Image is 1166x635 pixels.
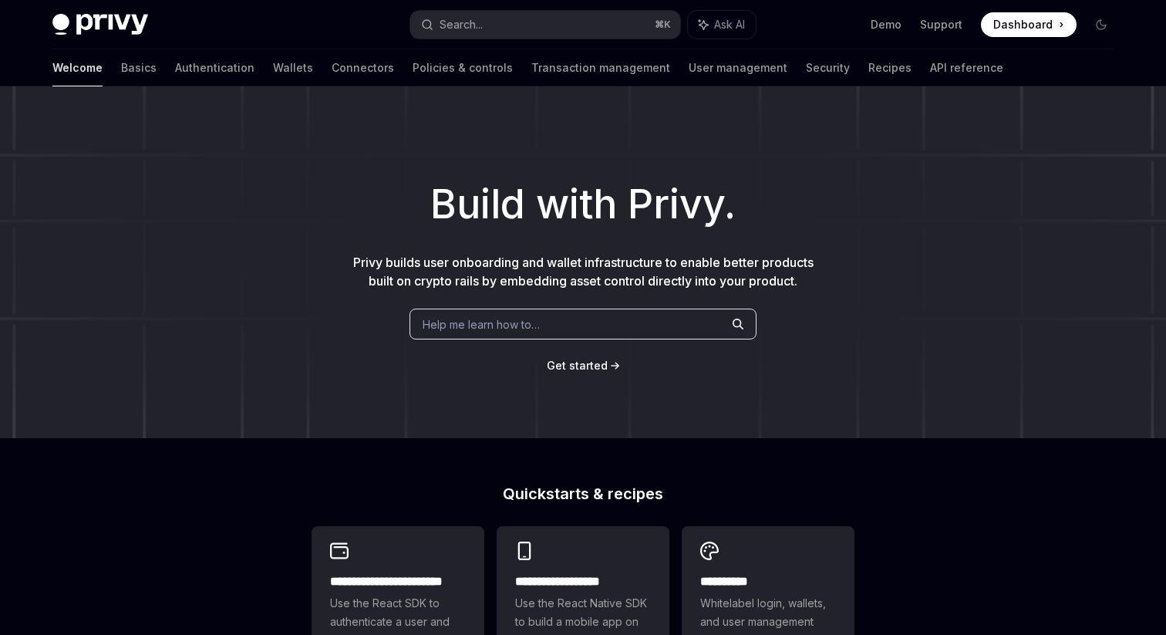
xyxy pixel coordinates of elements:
div: Search... [440,15,483,34]
h2: Quickstarts & recipes [312,486,854,502]
a: Dashboard [981,12,1077,37]
a: Security [806,49,850,86]
a: API reference [930,49,1003,86]
span: ⌘ K [655,19,671,31]
a: User management [689,49,787,86]
a: Support [920,17,962,32]
h1: Build with Privy. [25,174,1141,235]
a: Wallets [273,49,313,86]
a: Welcome [52,49,103,86]
a: Transaction management [531,49,670,86]
a: Authentication [175,49,254,86]
a: Basics [121,49,157,86]
span: Ask AI [714,17,745,32]
span: Get started [547,359,608,372]
span: Dashboard [993,17,1053,32]
button: Search...⌘K [410,11,680,39]
a: Policies & controls [413,49,513,86]
a: Demo [871,17,901,32]
button: Ask AI [688,11,756,39]
span: Help me learn how to… [423,316,540,333]
a: Recipes [868,49,912,86]
button: Toggle dark mode [1089,12,1114,37]
img: dark logo [52,14,148,35]
span: Privy builds user onboarding and wallet infrastructure to enable better products built on crypto ... [353,255,814,289]
a: Get started [547,358,608,373]
a: Connectors [332,49,394,86]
